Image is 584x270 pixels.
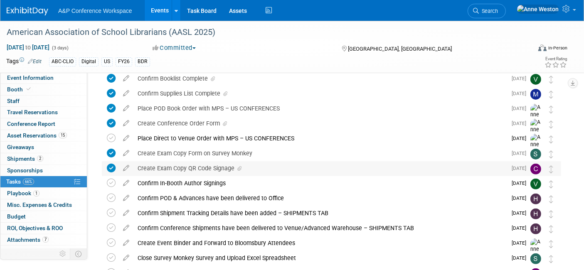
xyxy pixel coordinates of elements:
[6,44,50,51] span: [DATE] [DATE]
[133,86,507,101] div: Confirm Supplies List Complete
[549,255,553,263] i: Move task
[468,4,506,18] a: Search
[6,178,34,185] span: Tasks
[51,45,69,51] span: (3 days)
[0,211,87,222] a: Budget
[0,153,87,164] a: Shipments2
[517,5,559,14] img: Anne Weston
[530,209,541,219] img: Hannah Siegel
[133,116,507,130] div: Create Conference Order Form
[27,87,31,91] i: Booth reservation complete
[7,120,55,127] span: Conference Report
[530,134,543,163] img: Anne Weston
[119,164,133,172] a: edit
[512,76,530,81] span: [DATE]
[7,109,58,115] span: Travel Reservations
[133,236,507,250] div: Create Event Binder and Forward to Bloomsbury Attendees
[119,90,133,97] a: edit
[42,236,49,243] span: 7
[119,75,133,82] a: edit
[4,25,520,40] div: American Association of School Librarians (AASL 2025)
[512,165,530,171] span: [DATE]
[6,57,42,66] td: Tags
[37,155,43,162] span: 2
[56,248,70,259] td: Personalize Event Tab Strip
[119,135,133,142] a: edit
[549,76,553,83] i: Move task
[7,86,32,93] span: Booth
[119,209,133,217] a: edit
[0,188,87,199] a: Playbook1
[549,225,553,233] i: Move task
[530,164,541,174] img: Christine Ritchlin
[549,165,553,173] i: Move task
[484,43,567,56] div: Event Format
[119,120,133,127] a: edit
[133,191,507,205] div: Confirm POD & Advances have been delivered to Office
[0,142,87,153] a: Giveaways
[549,240,553,248] i: Move task
[28,59,42,64] a: Edit
[133,101,507,115] div: Place POD Book Order with MPS – US CONFERENCES
[512,255,530,261] span: [DATE]
[548,45,567,51] div: In-Person
[549,91,553,98] i: Move task
[530,253,541,264] img: Samantha Klein
[7,190,39,196] span: Playbook
[133,221,507,235] div: Confirm Conference Shipments have been delivered to Venue/Advanced Warehouse – SHIPMENTS TAB
[0,84,87,95] a: Booth
[545,57,567,61] div: Event Rating
[549,195,553,203] i: Move task
[7,167,43,174] span: Sponsorships
[7,74,54,81] span: Event Information
[119,105,133,112] a: edit
[133,176,507,190] div: Confirm In-Booth Author Signings
[70,248,87,259] td: Toggle Event Tabs
[0,96,87,107] a: Staff
[0,165,87,176] a: Sponsorships
[530,119,543,148] img: Anne Weston
[512,240,530,246] span: [DATE]
[512,180,530,186] span: [DATE]
[5,248,19,254] span: more
[530,194,541,204] img: Hannah Siegel
[0,199,87,211] a: Misc. Expenses & Credits
[0,223,87,234] a: ROI, Objectives & ROO
[0,234,87,245] a: Attachments7
[0,130,87,141] a: Asset Reservations15
[7,201,72,208] span: Misc. Expenses & Credits
[549,150,553,158] i: Move task
[119,194,133,202] a: edit
[512,91,530,96] span: [DATE]
[0,72,87,83] a: Event Information
[133,251,507,265] div: Close Survey Monkey Survey and Upload Excel Spreadsheet
[512,210,530,216] span: [DATE]
[7,225,63,231] span: ROI, Objectives & ROO
[7,98,20,104] span: Staff
[133,71,507,86] div: Confirm Booklist Complete
[0,118,87,130] a: Conference Report
[512,195,530,201] span: [DATE]
[119,239,133,247] a: edit
[549,106,553,113] i: Move task
[58,7,132,14] span: A&P Conference Workspace
[530,104,543,133] img: Anne Weston
[49,57,76,66] div: ABC-CLIO
[512,120,530,126] span: [DATE]
[530,223,541,234] img: Hannah Siegel
[7,132,67,139] span: Asset Reservations
[512,150,530,156] span: [DATE]
[530,89,541,100] img: Mark Strong
[0,245,87,257] a: more
[512,106,530,111] span: [DATE]
[348,46,452,52] span: [GEOGRAPHIC_DATA], [GEOGRAPHIC_DATA]
[549,120,553,128] i: Move task
[133,131,507,145] div: Place Direct to Venue Order with MPS – US CONFERENCES
[23,179,34,185] span: 66%
[530,74,541,85] img: Veronica Dove
[479,8,498,14] span: Search
[133,161,507,175] div: Create Exam Copy QR Code Signage
[7,7,48,15] img: ExhibitDay
[119,150,133,157] a: edit
[33,190,39,196] span: 1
